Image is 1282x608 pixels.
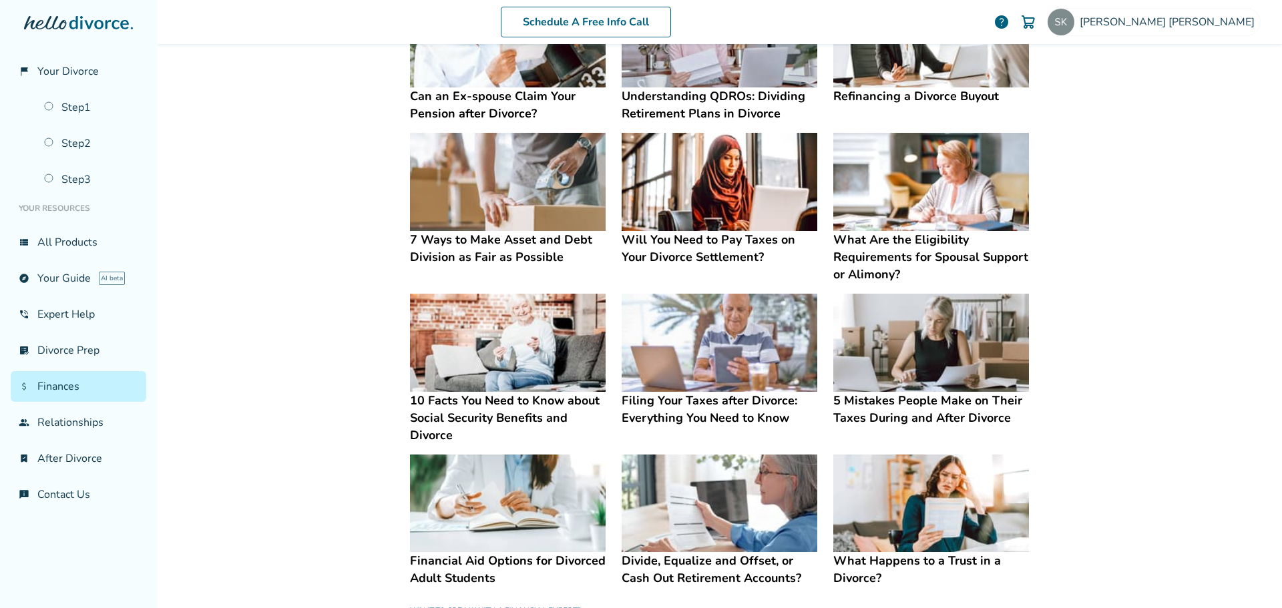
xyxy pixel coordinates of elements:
a: list_alt_checkDivorce Prep [11,335,146,366]
h4: Divide, Equalize and Offset, or Cash Out Retirement Accounts? [622,552,817,587]
a: Step3 [36,164,146,195]
img: Will You Need to Pay Taxes on Your Divorce Settlement? [622,133,817,231]
h4: What Happens to a Trust in a Divorce? [833,552,1029,587]
a: view_listAll Products [11,227,146,258]
img: stevekienlen@yahoo.com [1048,9,1074,35]
a: phone_in_talkExpert Help [11,299,146,330]
a: 5 Mistakes People Make on Their Taxes During and After Divorce5 Mistakes People Make on Their Tax... [833,294,1029,426]
span: group [19,417,29,428]
h4: 10 Facts You Need to Know about Social Security Benefits and Divorce [410,392,606,444]
a: help [994,14,1010,30]
span: list_alt_check [19,345,29,356]
a: Divide, Equalize and Offset, or Cash Out Retirement Accounts?Divide, Equalize and Offset, or Cash... [622,454,817,587]
a: Financial Aid Options for Divorced Adult StudentsFinancial Aid Options for Divorced Adult Students [410,454,606,587]
img: Divide, Equalize and Offset, or Cash Out Retirement Accounts? [622,454,817,553]
a: 10 Facts You Need to Know about Social Security Benefits and Divorce10 Facts You Need to Know abo... [410,294,606,444]
iframe: Chat Widget [1215,544,1282,608]
a: chat_infoContact Us [11,479,146,510]
span: view_list [19,237,29,248]
a: exploreYour GuideAI beta [11,263,146,294]
img: Filing Your Taxes after Divorce: Everything You Need to Know [622,294,817,392]
h4: Filing Your Taxes after Divorce: Everything You Need to Know [622,392,817,426]
h4: What Are the Eligibility Requirements for Spousal Support or Alimony? [833,231,1029,283]
a: Filing Your Taxes after Divorce: Everything You Need to KnowFiling Your Taxes after Divorce: Ever... [622,294,817,426]
span: attach_money [19,381,29,392]
img: What Are the Eligibility Requirements for Spousal Support or Alimony? [833,133,1029,231]
img: 5 Mistakes People Make on Their Taxes During and After Divorce [833,294,1029,392]
a: What Happens to a Trust in a Divorce?What Happens to a Trust in a Divorce? [833,454,1029,587]
a: bookmark_checkAfter Divorce [11,443,146,474]
span: phone_in_talk [19,309,29,320]
img: Cart [1020,14,1036,30]
h4: Refinancing a Divorce Buyout [833,87,1029,105]
span: [PERSON_NAME] [PERSON_NAME] [1080,15,1260,29]
h4: 7 Ways to Make Asset and Debt Division as Fair as Possible [410,231,606,266]
a: Step1 [36,92,146,123]
img: 7 Ways to Make Asset and Debt Division as Fair as Possible [410,133,606,231]
a: 7 Ways to Make Asset and Debt Division as Fair as Possible7 Ways to Make Asset and Debt Division ... [410,133,606,266]
span: bookmark_check [19,453,29,464]
img: What Happens to a Trust in a Divorce? [833,454,1029,553]
h4: Financial Aid Options for Divorced Adult Students [410,552,606,587]
img: Financial Aid Options for Divorced Adult Students [410,454,606,553]
h4: Will You Need to Pay Taxes on Your Divorce Settlement? [622,231,817,266]
h4: 5 Mistakes People Make on Their Taxes During and After Divorce [833,392,1029,426]
a: flag_2Your Divorce [11,56,146,87]
a: Will You Need to Pay Taxes on Your Divorce Settlement?Will You Need to Pay Taxes on Your Divorce ... [622,133,817,266]
h4: Can an Ex-spouse Claim Your Pension after Divorce? [410,87,606,122]
h4: Understanding QDROs: Dividing Retirement Plans in Divorce [622,87,817,122]
span: Your Divorce [37,64,99,79]
span: AI beta [99,272,125,285]
li: Your Resources [11,195,146,222]
a: attach_moneyFinances [11,371,146,402]
a: Schedule A Free Info Call [501,7,671,37]
a: groupRelationships [11,407,146,438]
span: flag_2 [19,66,29,77]
span: explore [19,273,29,284]
span: chat_info [19,489,29,500]
a: Step2 [36,128,146,159]
a: What Are the Eligibility Requirements for Spousal Support or Alimony?What Are the Eligibility Req... [833,133,1029,283]
img: 10 Facts You Need to Know about Social Security Benefits and Divorce [410,294,606,392]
